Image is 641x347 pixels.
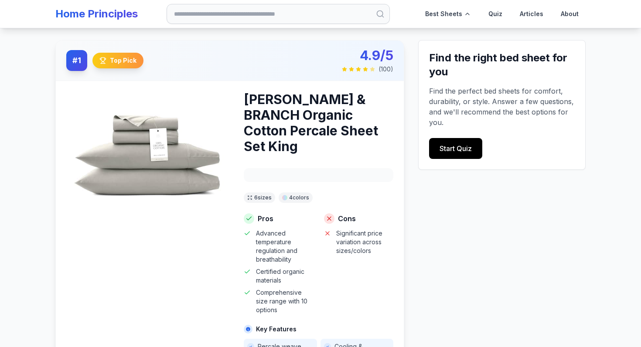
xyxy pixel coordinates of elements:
[279,192,313,203] div: 4 color s
[429,86,575,128] p: Find the perfect bed sheets for comfort, durability, or style. Answer a few questions, and we'll ...
[256,229,314,264] span: Advanced temperature regulation and breathability
[256,288,314,314] span: Comprehensive size range with 10 options
[378,65,393,74] span: ( 100 )
[429,51,575,79] h3: Find the right bed sheet for you
[110,56,136,65] span: Top Pick
[342,47,393,63] div: 4.9/5
[513,3,550,24] a: Articles
[429,138,482,159] a: Start Quiz
[418,3,478,24] div: Best Sheets
[481,3,509,24] a: Quiz
[244,325,393,334] h4: Key Features
[66,91,230,214] img: BOLL & BRANCH Organic Cotton Percale Sheet Set King - Organic Cotton product image
[55,7,138,20] a: Home Principles
[66,50,87,71] div: # 1
[244,213,314,224] h4: Pros
[554,3,586,24] a: About
[256,267,314,285] span: Certified organic materials
[324,213,394,224] h4: Cons
[244,91,393,154] h3: [PERSON_NAME] & BRANCH Organic Cotton Percale Sheet Set King
[244,192,275,203] div: 6 size s
[336,229,394,255] span: Significant price variation across sizes/colors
